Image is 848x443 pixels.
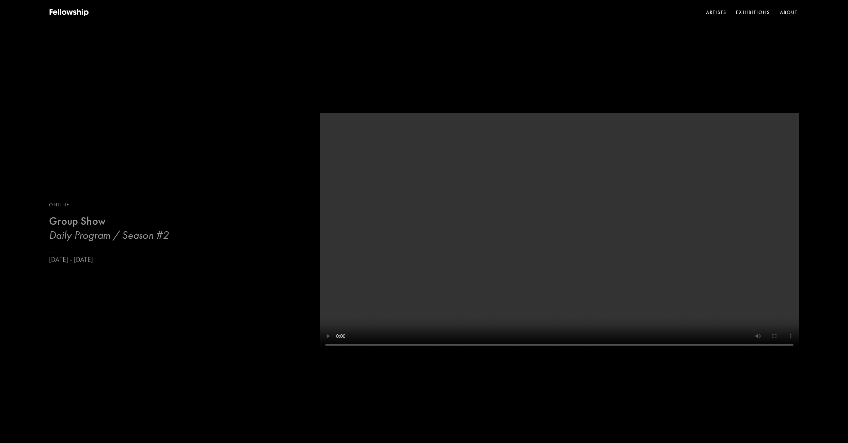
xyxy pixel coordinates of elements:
a: OnlineGroup ShowDaily Program / Season #2[DATE] - [DATE] [49,201,169,264]
p: [DATE] - [DATE] [49,255,169,264]
a: About [779,7,799,18]
div: Online [49,201,169,209]
a: Exhibitions [735,7,771,18]
h3: Daily Program / Season #2 [49,228,169,242]
b: Group Show [49,215,106,228]
a: Artists [705,7,728,18]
